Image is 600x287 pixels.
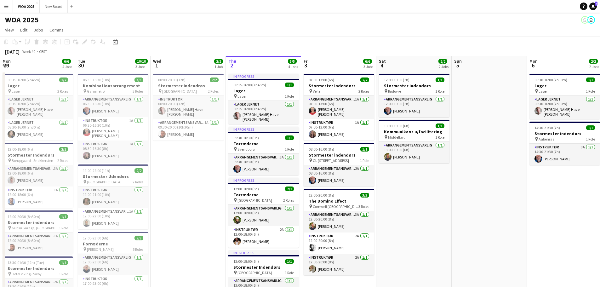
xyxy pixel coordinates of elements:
[13,0,40,13] button: WOA 2025
[83,236,108,240] span: 17:00-23:00 (6h)
[59,214,68,219] span: 1/1
[237,147,254,152] span: Svendborg
[8,214,40,219] span: 12:00-20:30 (8h30m)
[78,254,148,275] app-card-role: Arrangementsansvarlig1/117:00-23:00 (6h)[PERSON_NAME]
[8,260,44,265] span: 13:30-01:30 (12h) (Tue)
[436,77,444,82] span: 1/1
[228,74,299,124] app-job-card: In progress08:15-16:00 (7h45m)1/1Lager Lager1 RoleLager Jernet1/108:15-16:00 (7h45m)[PERSON_NAME]...
[360,77,369,82] span: 2/2
[78,83,148,89] h3: Kombinationsarrangement
[18,26,30,34] a: Edit
[586,125,595,130] span: 1/1
[304,58,309,64] span: Fri
[12,158,53,163] span: Borupgaard - Snekkersten
[135,64,147,69] div: 3 Jobs
[233,83,266,87] span: 08:15-16:00 (7h45m)
[31,26,46,34] a: Jobs
[228,154,299,175] app-card-role: Arrangementsansvarlig3A1/109:30-18:30 (9h)[PERSON_NAME]
[288,59,297,64] span: 5/5
[529,96,600,119] app-card-role: Lager Jernet1/108:30-16:00 (7h30m)[PERSON_NAME] Have [PERSON_NAME] [PERSON_NAME]
[453,62,462,69] span: 5
[539,137,555,141] span: Aabenraa
[3,266,73,271] h3: Stormester Indendørs
[208,89,219,94] span: 2 Roles
[83,168,110,173] span: 11:00-22:00 (11h)
[534,125,560,130] span: 14:30-21:30 (7h)
[3,165,73,187] app-card-role: Arrangementsansvarlig3A1/112:00-18:00 (6h)[PERSON_NAME]
[379,120,449,163] div: 13:00-19:00 (6h)1/1Kommunikaos u/facilitering Middelfart1 RoleArrangementsansvarlig1/113:00-19:00...
[379,74,449,117] app-job-card: 12:00-19:00 (7h)1/1Stormester indendørs Rødovre1 RoleArrangementsansvarlig1/112:00-19:00 (7h)[PER...
[309,147,334,152] span: 08:00-16:00 (8h)
[12,89,21,94] span: Lager
[3,96,73,119] app-card-role: Lager Jernet1/108:15-16:00 (7h45m)[PERSON_NAME] Have [PERSON_NAME] [PERSON_NAME]
[237,270,272,275] span: [GEOGRAPHIC_DATA]
[227,62,236,69] span: 2
[358,89,369,94] span: 2 Roles
[304,152,374,158] h3: Stormester indendørs
[134,77,143,82] span: 3/3
[78,164,148,229] div: 11:00-22:00 (11h)2/2Stormester Udendørs [GEOGRAPHIC_DATA]2 RolesInstruktør1/111:00-21:00 (10h)[PE...
[20,27,27,33] span: Edit
[12,226,59,230] span: Gubsø Garage, [GEOGRAPHIC_DATA]
[3,152,73,158] h3: Stormester Indendørs
[283,198,294,203] span: 2 Roles
[379,129,449,135] h3: Kommunikaos u/facilitering
[153,74,224,141] app-job-card: 08:00-20:00 (12h)2/2Stormester indendrøs [GEOGRAPHIC_DATA]2 RolesInstruktør1/108:00-20:00 (12h)[P...
[529,62,538,69] span: 6
[379,58,386,64] span: Sat
[285,270,294,275] span: 1 Role
[8,77,40,82] span: 08:15-16:00 (7h45m)
[57,89,68,94] span: 2 Roles
[388,89,401,94] span: Rødovre
[3,220,73,225] h3: Stormester indendørs
[285,94,294,99] span: 1 Role
[134,236,143,240] span: 5/5
[304,119,374,141] app-card-role: Instruktør1A1/107:00-13:00 (6h)[PERSON_NAME]
[162,89,197,94] span: [GEOGRAPHIC_DATA]
[59,260,68,265] span: 1/1
[228,226,299,248] app-card-role: Instruktør2A1/112:00-18:00 (6h)[PERSON_NAME]
[285,259,294,264] span: 1/1
[57,158,68,163] span: 2 Roles
[384,123,409,128] span: 13:00-19:00 (6h)
[436,123,444,128] span: 1/1
[78,96,148,117] app-card-role: Arrangementsansvarlig1/106:30-16:30 (10h)[PERSON_NAME]
[3,143,73,208] app-job-card: 12:00-18:00 (6h)2/2Stormester Indendørs Borupgaard - Snekkersten2 RolesArrangementsansvarlig3A1/1...
[228,205,299,226] app-card-role: Arrangementsansvarlig1/112:00-18:00 (6h)[PERSON_NAME]
[304,83,374,89] h3: Stormester indendørs
[304,211,374,232] app-card-role: Arrangementsansvarlig3A1/112:00-20:00 (8h)[PERSON_NAME]
[59,272,68,276] span: 1 Role
[83,77,110,82] span: 06:30-16:30 (10h)
[40,0,68,13] button: New Board
[228,101,299,124] app-card-role: Lager Jernet1/108:15-16:00 (7h45m)[PERSON_NAME] Have [PERSON_NAME] [PERSON_NAME]
[384,77,409,82] span: 12:00-19:00 (7h)
[12,272,42,276] span: Hotel Viking - Sæby
[59,77,68,82] span: 2/2
[586,77,595,82] span: 1/1
[586,137,595,141] span: 1 Role
[304,198,374,204] h3: The Domino Effect
[378,62,386,69] span: 4
[304,143,374,187] app-job-card: 08:00-16:00 (8h)1/1Stormester indendørs Gl. [STREET_ADDRESS]1 RoleArrangementsansvarlig2A1/108:00...
[153,119,224,141] app-card-role: Arrangementsansvarlig1A1/109:30-20:00 (10h30m)[PERSON_NAME]
[228,178,299,248] app-job-card: In progress12:00-18:00 (6h)2/2Forræderne [GEOGRAPHIC_DATA]2 RolesArrangementsansvarlig1/112:00-18...
[304,96,374,119] app-card-role: Arrangementsansvarlig1A1/107:00-13:00 (6h)[PERSON_NAME] [PERSON_NAME]
[3,187,73,208] app-card-role: Instruktør1A1/112:00-18:00 (6h)[PERSON_NAME]
[313,204,358,209] span: Comwell [GEOGRAPHIC_DATA]
[313,158,349,163] span: Gl. [STREET_ADDRESS]
[133,89,143,94] span: 3 Roles
[379,142,449,163] app-card-role: Arrangementsansvarlig1/113:00-19:00 (6h)[PERSON_NAME]
[39,49,47,54] div: CEST
[360,193,369,198] span: 3/3
[529,58,538,64] span: Mon
[5,49,20,55] div: [DATE]
[587,16,595,24] app-user-avatar: René Sandager
[21,49,37,54] span: Week 40
[228,250,299,255] div: In progress
[304,254,374,275] app-card-role: Instruktør2A1/112:00-20:00 (8h)[PERSON_NAME]
[313,89,320,94] span: Vejle
[233,259,259,264] span: 13:00-18:00 (5h)
[59,147,68,152] span: 2/2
